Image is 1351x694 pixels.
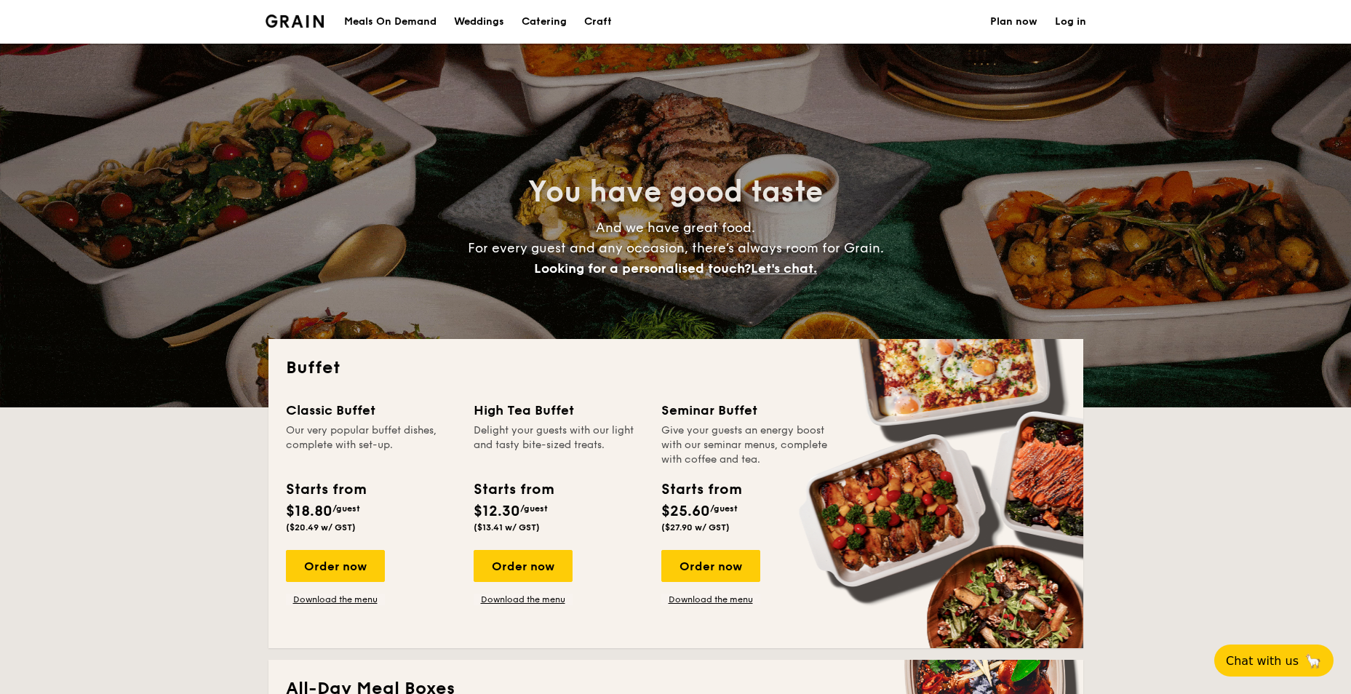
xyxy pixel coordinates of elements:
[286,479,365,500] div: Starts from
[1304,653,1322,669] span: 🦙
[474,400,644,420] div: High Tea Buffet
[286,400,456,420] div: Classic Buffet
[286,594,385,605] a: Download the menu
[266,15,324,28] img: Grain
[661,522,730,533] span: ($27.90 w/ GST)
[266,15,324,28] a: Logotype
[1214,645,1334,677] button: Chat with us🦙
[286,356,1066,380] h2: Buffet
[286,522,356,533] span: ($20.49 w/ GST)
[661,479,741,500] div: Starts from
[286,503,332,520] span: $18.80
[474,550,573,582] div: Order now
[474,503,520,520] span: $12.30
[710,503,738,514] span: /guest
[474,423,644,467] div: Delight your guests with our light and tasty bite-sized treats.
[286,550,385,582] div: Order now
[286,423,456,467] div: Our very popular buffet dishes, complete with set-up.
[468,220,884,276] span: And we have great food. For every guest and any occasion, there’s always room for Grain.
[528,175,823,210] span: You have good taste
[661,594,760,605] a: Download the menu
[332,503,360,514] span: /guest
[661,423,832,467] div: Give your guests an energy boost with our seminar menus, complete with coffee and tea.
[751,260,817,276] span: Let's chat.
[661,550,760,582] div: Order now
[1226,654,1299,668] span: Chat with us
[661,400,832,420] div: Seminar Buffet
[661,503,710,520] span: $25.60
[520,503,548,514] span: /guest
[474,479,553,500] div: Starts from
[474,522,540,533] span: ($13.41 w/ GST)
[474,594,573,605] a: Download the menu
[534,260,751,276] span: Looking for a personalised touch?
